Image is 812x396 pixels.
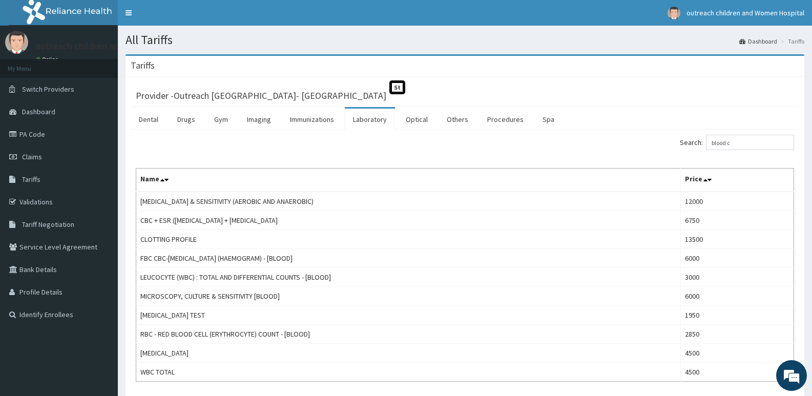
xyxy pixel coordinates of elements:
td: 13500 [680,230,794,249]
a: Drugs [169,109,203,130]
td: [MEDICAL_DATA] [136,344,681,363]
a: Imaging [239,109,279,130]
td: 4500 [680,344,794,363]
a: Spa [534,109,563,130]
td: 1950 [680,306,794,325]
td: 6000 [680,287,794,306]
td: RBC - RED BLOOD CELL (ERYTHROCYTE) COUNT - [BLOOD] [136,325,681,344]
span: Switch Providers [22,85,74,94]
span: Claims [22,152,42,161]
td: MICROSCOPY, CULTURE & SENSITIVITY [BLOOD] [136,287,681,306]
span: outreach children and Women Hospital [686,8,804,17]
td: 6750 [680,211,794,230]
th: Price [680,169,794,192]
span: Dashboard [22,107,55,116]
span: Tariffs [22,175,40,184]
td: FBC CBC-[MEDICAL_DATA] (HAEMOGRAM) - [BLOOD] [136,249,681,268]
a: Others [439,109,476,130]
span: St [389,80,405,94]
span: Tariff Negotiation [22,220,74,229]
a: Online [36,56,60,63]
h3: Provider - Outreach [GEOGRAPHIC_DATA]- [GEOGRAPHIC_DATA] [136,91,386,100]
a: Laboratory [345,109,395,130]
a: Optical [398,109,436,130]
p: outreach children and Women Hospital [36,41,192,51]
td: 3000 [680,268,794,287]
h1: All Tariffs [126,33,804,47]
td: [MEDICAL_DATA] TEST [136,306,681,325]
td: CBC + ESR ([MEDICAL_DATA] + [MEDICAL_DATA] [136,211,681,230]
img: User Image [5,31,28,54]
td: 4500 [680,363,794,382]
a: Gym [206,109,236,130]
td: [MEDICAL_DATA] & SENSITIVITY (AEROBIC AND ANAEROBIC) [136,192,681,211]
a: Dashboard [739,37,777,46]
td: 2850 [680,325,794,344]
th: Name [136,169,681,192]
li: Tariffs [778,37,804,46]
a: Dental [131,109,166,130]
td: 6000 [680,249,794,268]
a: Procedures [479,109,532,130]
input: Search: [706,135,794,150]
h3: Tariffs [131,61,155,70]
td: CLOTTING PROFILE [136,230,681,249]
td: 12000 [680,192,794,211]
img: User Image [668,7,680,19]
td: LEUCOCYTE (WBC) : TOTAL AND DIFFERENTIAL COUNTS - [BLOOD] [136,268,681,287]
label: Search: [680,135,794,150]
td: WBC TOTAL [136,363,681,382]
a: Immunizations [282,109,342,130]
